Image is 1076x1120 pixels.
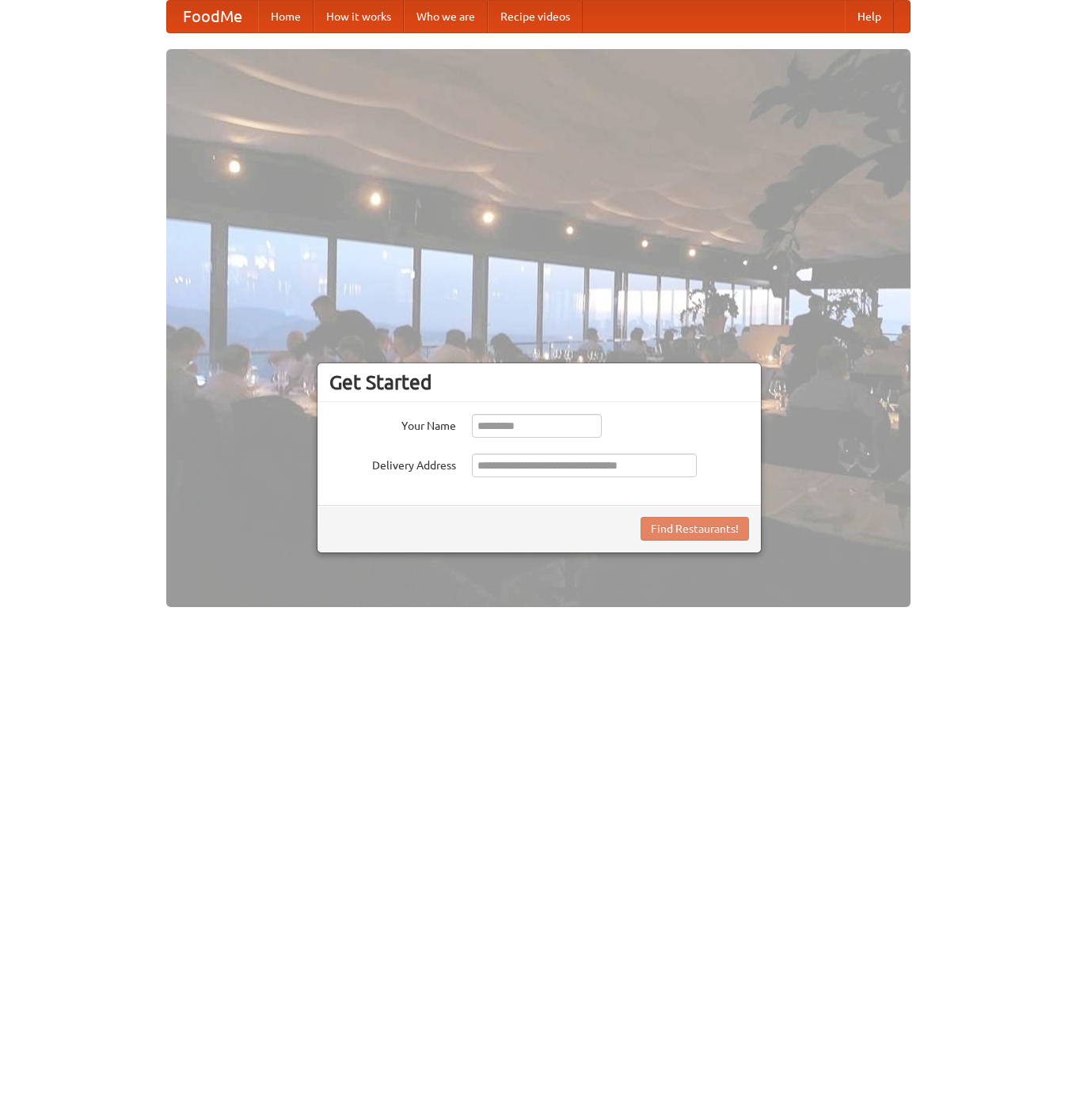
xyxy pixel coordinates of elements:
[404,1,488,32] a: Who we are
[167,1,258,32] a: FoodMe
[488,1,583,32] a: Recipe videos
[641,517,749,541] button: Find Restaurants!
[845,1,894,32] a: Help
[258,1,314,32] a: Home
[314,1,404,32] a: How it works
[329,454,456,473] label: Delivery Address
[329,414,456,434] label: Your Name
[329,370,749,394] h3: Get Started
